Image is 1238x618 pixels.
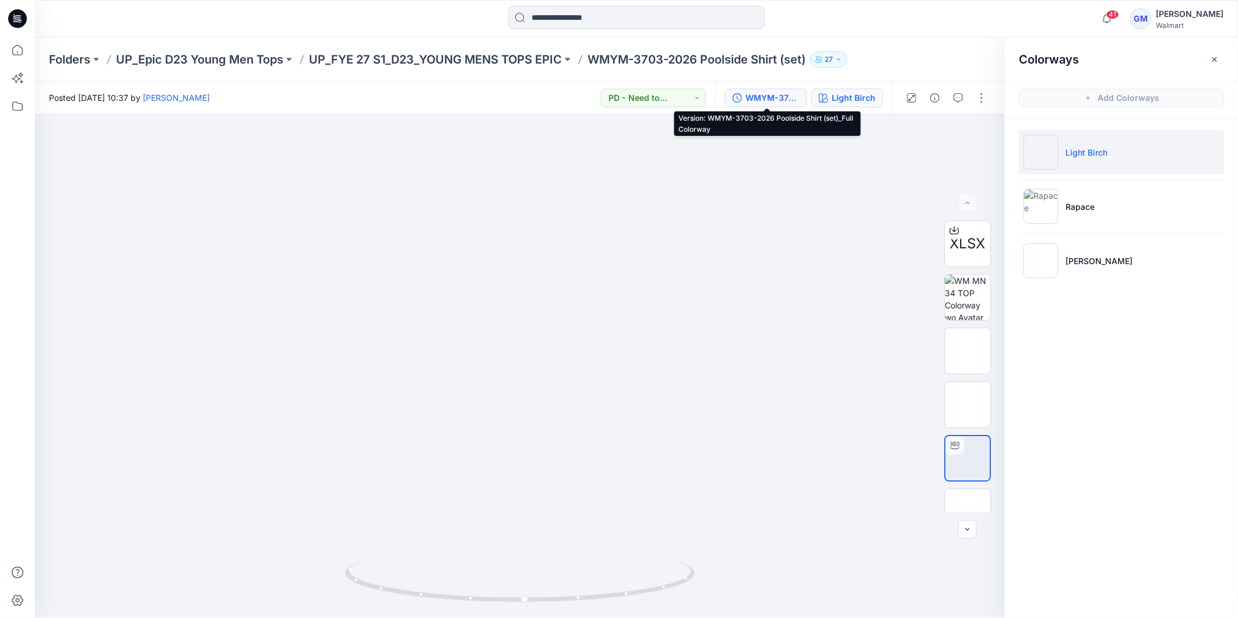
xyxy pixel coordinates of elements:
[116,51,283,68] a: UP_Epic D23 Young Men Tops
[1106,10,1119,19] span: 41
[1065,255,1133,267] p: [PERSON_NAME]
[926,89,944,107] button: Details
[1019,52,1079,66] h2: Colorways
[745,92,799,104] div: WMYM-3703-2026 Poolside Shirt (set)_Full Colorway
[811,89,883,107] button: Light Birch
[1065,146,1107,159] p: Light Birch
[825,53,833,66] p: 27
[1156,21,1223,30] div: Walmart
[725,89,807,107] button: WMYM-3703-2026 Poolside Shirt (set)_Full Colorway
[950,233,986,254] span: XLSX
[1024,189,1058,224] img: Rapace
[832,92,875,104] div: Light Birch
[49,92,210,104] span: Posted [DATE] 10:37 by
[309,51,562,68] a: UP_FYE 27 S1_D23_YOUNG MENS TOPS EPIC
[588,51,806,68] p: WMYM-3703-2026 Poolside Shirt (set)
[1024,135,1058,170] img: Light Birch
[945,275,990,320] img: WM MN 34 TOP Colorway wo Avatar
[810,51,847,68] button: 27
[1130,8,1151,29] div: GM
[49,51,90,68] a: Folders
[1024,243,1058,278] img: Brown Savanna
[1065,201,1095,213] p: Rapace
[143,93,210,103] a: [PERSON_NAME]
[1156,7,1223,21] div: [PERSON_NAME]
